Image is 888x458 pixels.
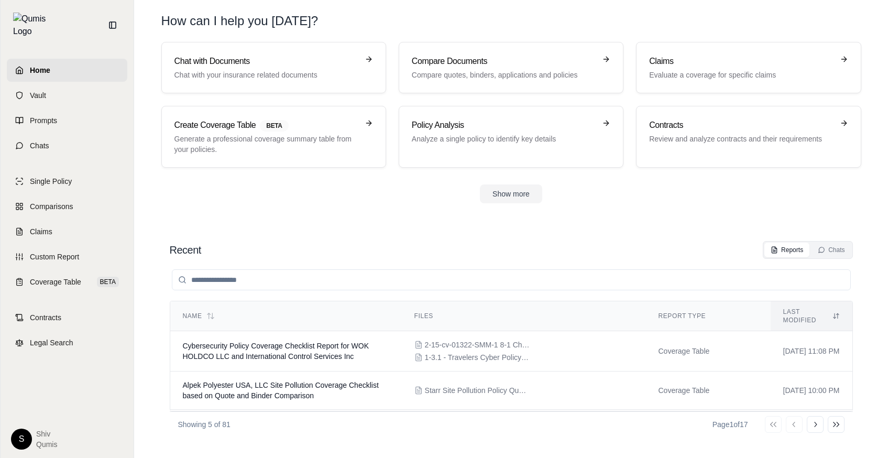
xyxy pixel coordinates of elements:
[174,119,358,132] h3: Create Coverage Table
[636,42,861,93] a: ClaimsEvaluate a coverage for specific claims
[178,419,231,430] p: Showing 5 of 81
[13,13,52,38] img: Qumis Logo
[104,17,121,34] button: Collapse sidebar
[636,106,861,168] a: ContractsReview and analyze contracts and their requirements
[183,381,379,400] span: Alpek Polyester USA, LLC Site Pollution Coverage Checklist based on Quote and Binder Comparison
[818,246,845,254] div: Chats
[7,270,127,293] a: Coverage TableBETA
[7,306,127,329] a: Contracts
[7,109,127,132] a: Prompts
[174,70,358,80] p: Chat with your insurance related documents
[30,312,61,323] span: Contracts
[412,70,596,80] p: Compare quotes, binders, applications and policies
[30,90,46,101] span: Vault
[649,70,833,80] p: Evaluate a coverage for specific claims
[812,243,851,257] button: Chats
[425,352,530,363] span: 1-3.1 - Travelers Cyber Policy40.pdf
[260,120,288,132] span: BETA
[174,134,358,155] p: Generate a professional coverage summary table from your policies.
[771,331,852,372] td: [DATE] 11:08 PM
[771,372,852,410] td: [DATE] 10:00 PM
[771,246,803,254] div: Reports
[649,55,833,68] h3: Claims
[170,243,201,257] h2: Recent
[480,184,542,203] button: Show more
[161,42,386,93] a: Chat with DocumentsChat with your insurance related documents
[30,140,49,151] span: Chats
[783,308,840,324] div: Last modified
[30,65,50,75] span: Home
[36,439,57,450] span: Qumis
[30,277,81,287] span: Coverage Table
[712,419,748,430] div: Page 1 of 17
[645,301,770,331] th: Report Type
[11,429,32,450] div: S
[30,226,52,237] span: Claims
[7,195,127,218] a: Comparisons
[402,301,646,331] th: Files
[161,106,386,168] a: Create Coverage TableBETAGenerate a professional coverage summary table from your policies.
[30,176,72,187] span: Single Policy
[30,337,73,348] span: Legal Search
[174,55,358,68] h3: Chat with Documents
[7,245,127,268] a: Custom Report
[399,106,623,168] a: Policy AnalysisAnalyze a single policy to identify key details
[183,342,369,361] span: Cybersecurity Policy Coverage Checklist Report for WOK HOLDCO LLC and International Control Servi...
[649,119,833,132] h3: Contracts
[30,115,57,126] span: Prompts
[649,134,833,144] p: Review and analyze contracts and their requirements
[183,312,389,320] div: Name
[399,42,623,93] a: Compare DocumentsCompare quotes, binders, applications and policies
[7,220,127,243] a: Claims
[412,134,596,144] p: Analyze a single policy to identify key details
[97,277,119,287] span: BETA
[7,170,127,193] a: Single Policy
[7,331,127,354] a: Legal Search
[764,243,809,257] button: Reports
[30,252,79,262] span: Custom Report
[30,201,73,212] span: Comparisons
[645,331,770,372] td: Coverage Table
[7,134,127,157] a: Chats
[425,385,530,396] span: Starr Site Pollution Policy Quote vs. Binder Comparison (V1).pdf
[7,59,127,82] a: Home
[36,429,57,439] span: Shiv
[645,372,770,410] td: Coverage Table
[425,340,530,350] span: 2-15-cv-01322-SMM-1 8-1 Chubb Cyber2.pdf
[7,84,127,107] a: Vault
[161,13,861,29] h1: How can I help you [DATE]?
[412,119,596,132] h3: Policy Analysis
[412,55,596,68] h3: Compare Documents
